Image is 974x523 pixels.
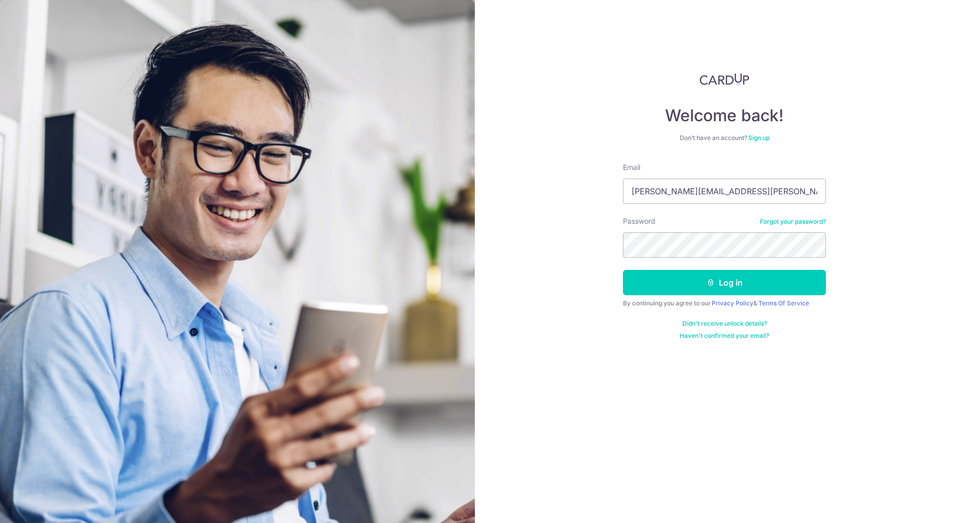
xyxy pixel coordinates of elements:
a: Privacy Policy [712,299,753,307]
label: Password [623,216,655,226]
div: Don’t have an account? [623,134,826,142]
input: Enter your Email [623,179,826,204]
a: Terms Of Service [758,299,809,307]
a: Sign up [748,134,770,142]
a: Forgot your password? [760,218,826,226]
button: Log in [623,270,826,295]
a: Didn't receive unlock details? [682,320,767,328]
label: Email [623,162,640,172]
a: Haven't confirmed your email? [680,332,769,340]
img: CardUp Logo [700,73,749,85]
h4: Welcome back! [623,106,826,126]
div: By continuing you agree to our & [623,299,826,307]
